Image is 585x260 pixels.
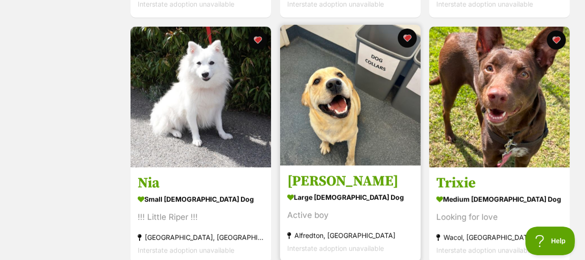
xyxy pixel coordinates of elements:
[138,192,264,206] div: small [DEMOGRAPHIC_DATA] Dog
[525,227,575,255] iframe: Help Scout Beacon - Open
[436,231,563,244] div: Wacol, [GEOGRAPHIC_DATA]
[436,192,563,206] div: medium [DEMOGRAPHIC_DATA] Dog
[287,190,414,204] div: large [DEMOGRAPHIC_DATA] Dog
[547,31,566,50] button: favourite
[436,174,563,192] h3: Trixie
[131,27,271,167] img: Nia
[287,229,414,242] div: Alfredton, [GEOGRAPHIC_DATA]
[436,211,563,224] div: Looking for love
[248,31,267,50] button: favourite
[429,27,570,167] img: Trixie
[138,246,234,254] span: Interstate adoption unavailable
[436,246,533,254] span: Interstate adoption unavailable
[287,244,384,252] span: Interstate adoption unavailable
[138,211,264,224] div: !!! Little Riper !!!
[138,231,264,244] div: [GEOGRAPHIC_DATA], [GEOGRAPHIC_DATA]
[138,174,264,192] h3: Nia
[287,209,414,222] div: Active boy
[287,172,414,190] h3: [PERSON_NAME]
[280,25,421,166] img: Ralph
[397,29,416,48] button: favourite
